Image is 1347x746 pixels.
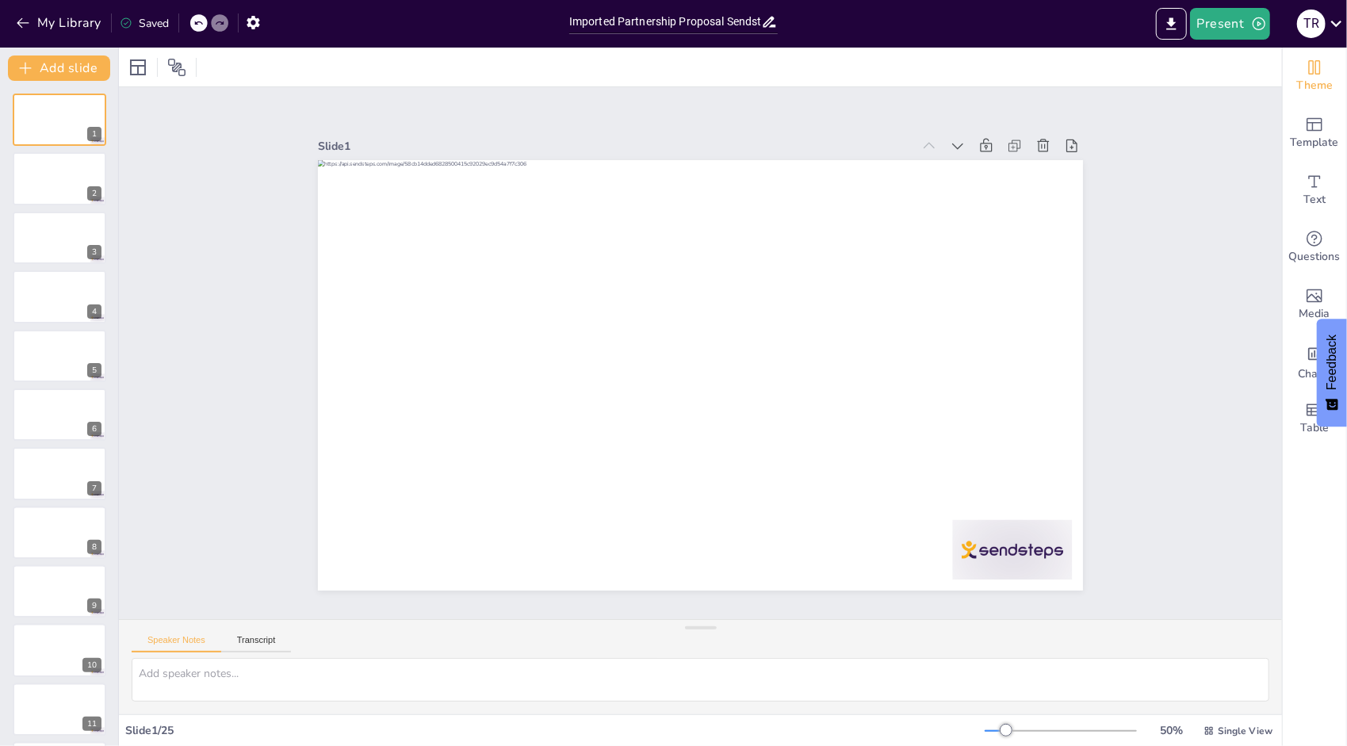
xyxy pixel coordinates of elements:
[569,10,761,33] input: Insert title
[82,717,101,731] div: 11
[125,723,985,738] div: Slide 1 / 25
[1218,725,1272,737] span: Single View
[1283,390,1346,447] div: Add a table
[132,635,221,652] button: Speaker Notes
[13,270,106,323] div: 4
[87,363,101,377] div: 5
[13,507,106,559] div: 8
[87,245,101,259] div: 3
[1297,10,1326,38] div: T R
[87,422,101,436] div: 6
[1283,105,1346,162] div: Add ready made slides
[1283,333,1346,390] div: Add charts and graphs
[1303,191,1326,208] span: Text
[1291,134,1339,151] span: Template
[87,304,101,319] div: 4
[13,152,106,205] div: 2
[13,212,106,264] div: 3
[1317,319,1347,427] button: Feedback - Show survey
[13,330,106,382] div: 5
[1190,8,1269,40] button: Present
[1298,365,1331,383] span: Charts
[82,658,101,672] div: 10
[221,635,292,652] button: Transcript
[13,447,106,499] div: 7
[87,481,101,495] div: 7
[13,683,106,736] div: 11
[87,127,101,141] div: 1
[13,94,106,146] div: 1
[1283,219,1346,276] div: Get real-time input from your audience
[1296,77,1333,94] span: Theme
[1153,723,1191,738] div: 50 %
[1283,276,1346,333] div: Add images, graphics, shapes or video
[1299,305,1330,323] span: Media
[1297,8,1326,40] button: T R
[125,55,151,80] div: Layout
[87,186,101,201] div: 2
[12,10,108,36] button: My Library
[1325,335,1339,390] span: Feedback
[13,565,106,618] div: 9
[1300,419,1329,437] span: Table
[13,388,106,441] div: 6
[1289,248,1341,266] span: Questions
[167,58,186,77] span: Position
[13,624,106,676] div: 10
[87,599,101,613] div: 9
[87,540,101,554] div: 8
[1283,162,1346,219] div: Add text boxes
[8,55,110,81] button: Add slide
[120,16,169,31] div: Saved
[1156,8,1187,40] button: Export to PowerPoint
[707,202,1115,653] div: Slide 1
[1283,48,1346,105] div: Change the overall theme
